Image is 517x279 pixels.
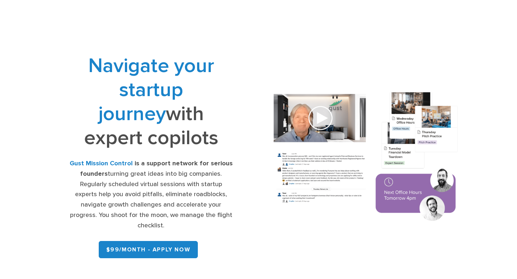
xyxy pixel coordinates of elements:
[264,85,468,230] img: Composition of calendar events, a video call presentation, and chat rooms
[88,54,214,126] span: Navigate your startup journey
[80,160,233,178] strong: is a support network for serious founders
[70,54,233,150] h1: with expert copilots
[70,160,133,167] strong: Gust Mission Control
[99,241,198,258] a: $99/month - APPLY NOW
[70,159,233,231] div: turning great ideas into big companies. Regularly scheduled virtual sessions with startup experts...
